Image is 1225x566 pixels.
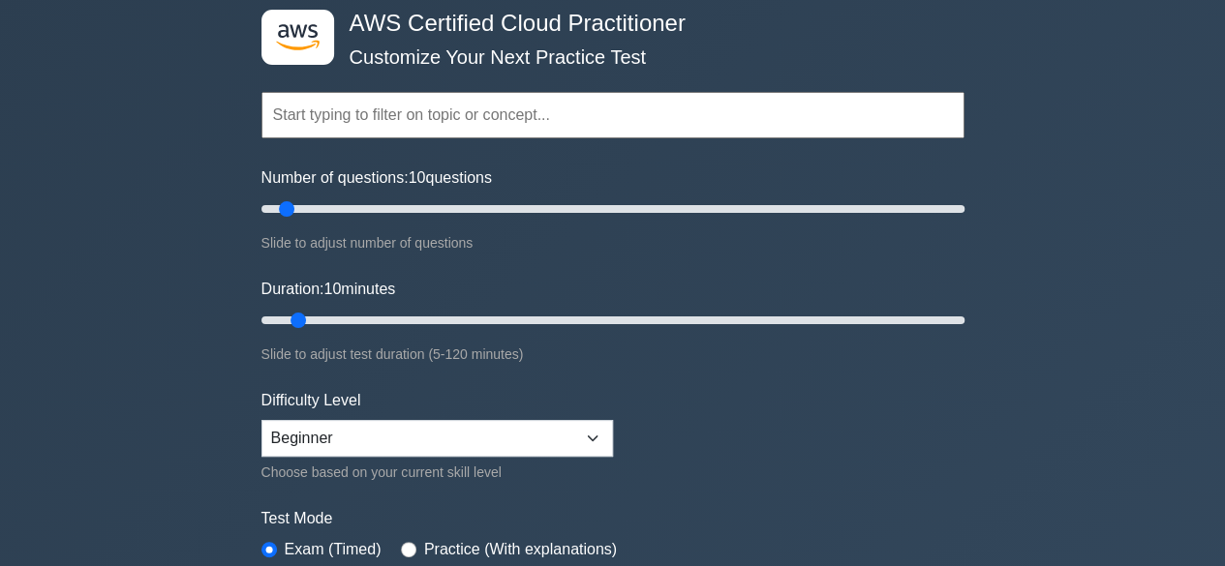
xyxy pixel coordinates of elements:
label: Practice (With explanations) [424,538,617,561]
label: Difficulty Level [261,389,361,412]
input: Start typing to filter on topic or concept... [261,92,965,138]
label: Test Mode [261,507,965,530]
label: Number of questions: questions [261,166,492,190]
div: Slide to adjust test duration (5-120 minutes) [261,343,965,366]
label: Exam (Timed) [285,538,382,561]
span: 10 [323,281,341,297]
span: 10 [409,169,426,186]
div: Slide to adjust number of questions [261,231,965,254]
h4: AWS Certified Cloud Practitioner [342,10,870,38]
div: Choose based on your current skill level [261,461,613,484]
label: Duration: minutes [261,278,396,301]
